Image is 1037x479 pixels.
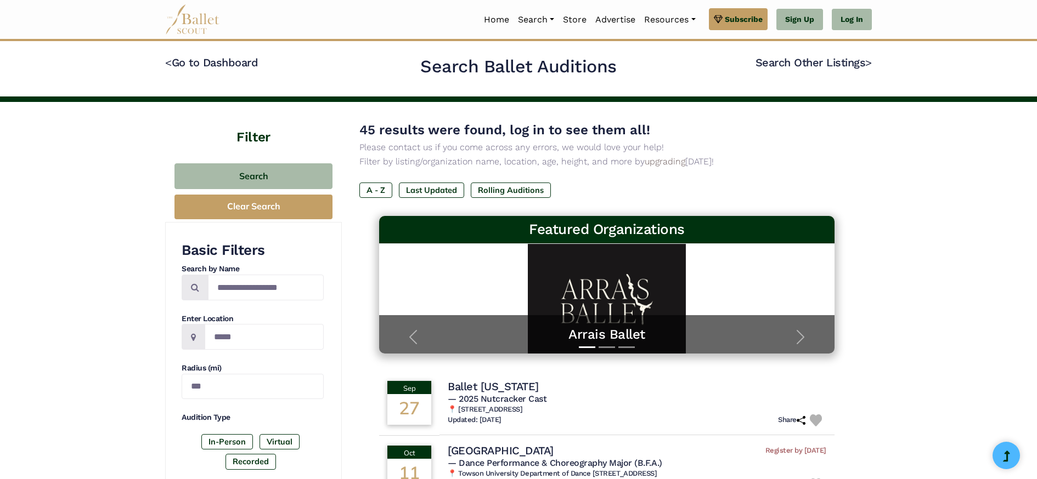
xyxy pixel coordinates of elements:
[599,341,615,353] button: Slide 2
[579,341,595,353] button: Slide 1
[387,446,431,459] div: Oct
[756,56,872,69] a: Search Other Listings>
[359,183,392,198] label: A - Z
[165,102,342,147] h4: Filter
[182,264,324,275] h4: Search by Name
[359,140,854,155] p: Please contact us if you come across any errors, we would love your help!
[778,415,805,425] h6: Share
[387,394,431,425] div: 27
[591,8,640,31] a: Advertise
[640,8,700,31] a: Resources
[448,415,501,425] h6: Updated: [DATE]
[865,55,872,69] code: >
[832,9,872,31] a: Log In
[709,8,768,30] a: Subscribe
[182,313,324,324] h4: Enter Location
[448,469,826,478] h6: 📍 Towson University Department of Dance [STREET_ADDRESS]
[359,155,854,169] p: Filter by listing/organization name, location, age, height, and more by [DATE]!
[776,9,823,31] a: Sign Up
[260,434,300,449] label: Virtual
[420,55,617,78] h2: Search Ballet Auditions
[359,122,650,138] span: 45 results were found, log in to see them all!
[387,381,431,394] div: Sep
[471,183,551,198] label: Rolling Auditions
[714,13,723,25] img: gem.svg
[480,8,514,31] a: Home
[182,241,324,260] h3: Basic Filters
[165,56,258,69] a: <Go to Dashboard
[226,454,276,469] label: Recorded
[182,412,324,423] h4: Audition Type
[725,13,763,25] span: Subscribe
[208,275,324,300] input: Search by names...
[174,163,332,189] button: Search
[174,195,332,219] button: Clear Search
[448,379,539,394] h4: Ballet [US_STATE]
[165,55,172,69] code: <
[390,326,824,343] a: Arrais Ballet
[645,156,685,167] a: upgrading
[559,8,591,31] a: Store
[448,394,546,404] span: — 2025 Nutcracker Cast
[182,363,324,374] h4: Radius (mi)
[399,183,464,198] label: Last Updated
[618,341,635,353] button: Slide 3
[388,220,826,239] h3: Featured Organizations
[448,443,554,458] h4: [GEOGRAPHIC_DATA]
[448,405,826,414] h6: 📍 [STREET_ADDRESS]
[448,458,662,468] span: — Dance Performance & Choreography Major (B.F.A.)
[514,8,559,31] a: Search
[201,434,253,449] label: In-Person
[205,324,324,350] input: Location
[765,446,826,455] span: Register by [DATE]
